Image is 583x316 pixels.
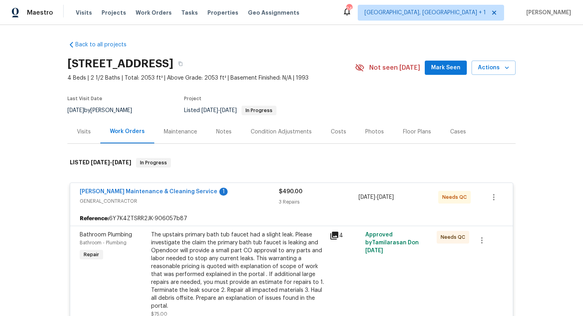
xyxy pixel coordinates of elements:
[251,128,312,136] div: Condition Adjustments
[67,108,84,113] span: [DATE]
[216,128,232,136] div: Notes
[359,193,394,201] span: -
[365,232,419,253] span: Approved by Tamilarasan D on
[80,232,132,238] span: Bathroom Plumbing
[112,160,131,165] span: [DATE]
[67,60,173,68] h2: [STREET_ADDRESS]
[219,188,228,196] div: 1
[81,251,102,259] span: Repair
[201,108,237,113] span: -
[369,64,420,72] span: Not seen [DATE]
[184,108,276,113] span: Listed
[331,128,346,136] div: Costs
[184,96,201,101] span: Project
[181,10,198,15] span: Tasks
[248,9,299,17] span: Geo Assignments
[77,128,91,136] div: Visits
[279,198,359,206] div: 3 Repairs
[242,108,276,113] span: In Progress
[67,74,355,82] span: 4 Beds | 2 1/2 Baths | Total: 2053 ft² | Above Grade: 2053 ft² | Basement Finished: N/A | 1993
[377,194,394,200] span: [DATE]
[76,9,92,17] span: Visits
[279,189,303,194] span: $490.00
[137,159,170,167] span: In Progress
[442,193,470,201] span: Needs QC
[431,63,460,73] span: Mark Seen
[359,194,375,200] span: [DATE]
[330,231,361,240] div: 4
[472,61,516,75] button: Actions
[70,211,513,226] div: 6Y7K4ZTSRR2JK-906057b87
[365,248,383,253] span: [DATE]
[102,9,126,17] span: Projects
[67,150,516,175] div: LISTED [DATE]-[DATE]In Progress
[151,231,325,310] div: The upstairs primary bath tub faucet had a slight leak. Please investigate the claim the primary ...
[346,5,352,13] div: 24
[364,9,486,17] span: [GEOGRAPHIC_DATA], [GEOGRAPHIC_DATA] + 1
[173,57,188,71] button: Copy Address
[27,9,53,17] span: Maestro
[207,9,238,17] span: Properties
[164,128,197,136] div: Maintenance
[478,63,509,73] span: Actions
[80,240,127,245] span: Bathroom - Plumbing
[136,9,172,17] span: Work Orders
[201,108,218,113] span: [DATE]
[91,160,131,165] span: -
[425,61,467,75] button: Mark Seen
[91,160,110,165] span: [DATE]
[450,128,466,136] div: Cases
[441,233,468,241] span: Needs QC
[80,197,279,205] span: GENERAL_CONTRACTOR
[523,9,571,17] span: [PERSON_NAME]
[80,189,217,194] a: [PERSON_NAME] Maintenance & Cleaning Service
[67,96,102,101] span: Last Visit Date
[70,158,131,168] h6: LISTED
[80,215,109,223] b: Reference:
[220,108,237,113] span: [DATE]
[67,106,142,115] div: by [PERSON_NAME]
[365,128,384,136] div: Photos
[110,128,145,135] div: Work Orders
[67,41,144,49] a: Back to all projects
[403,128,431,136] div: Floor Plans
